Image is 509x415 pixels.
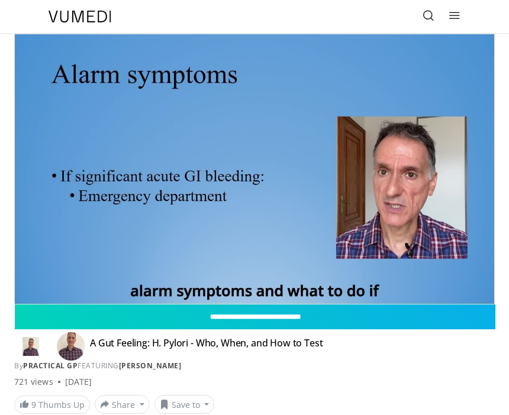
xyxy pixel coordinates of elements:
video-js: Video Player [15,34,494,304]
button: Save to [154,395,215,414]
div: By FEATURING [14,361,495,371]
img: Practical GP [14,337,47,356]
button: Share [95,395,150,414]
span: 9 [31,399,36,410]
img: Avatar [57,332,85,361]
h4: A Gut Feeling: H. Pylori - Who, When, and How to Test [90,337,323,356]
a: [PERSON_NAME] [119,361,182,371]
a: Practical GP [23,361,78,371]
img: VuMedi Logo [49,11,111,22]
a: 9 Thumbs Up [14,395,90,414]
div: [DATE] [65,376,92,388]
span: 721 views [14,376,53,388]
